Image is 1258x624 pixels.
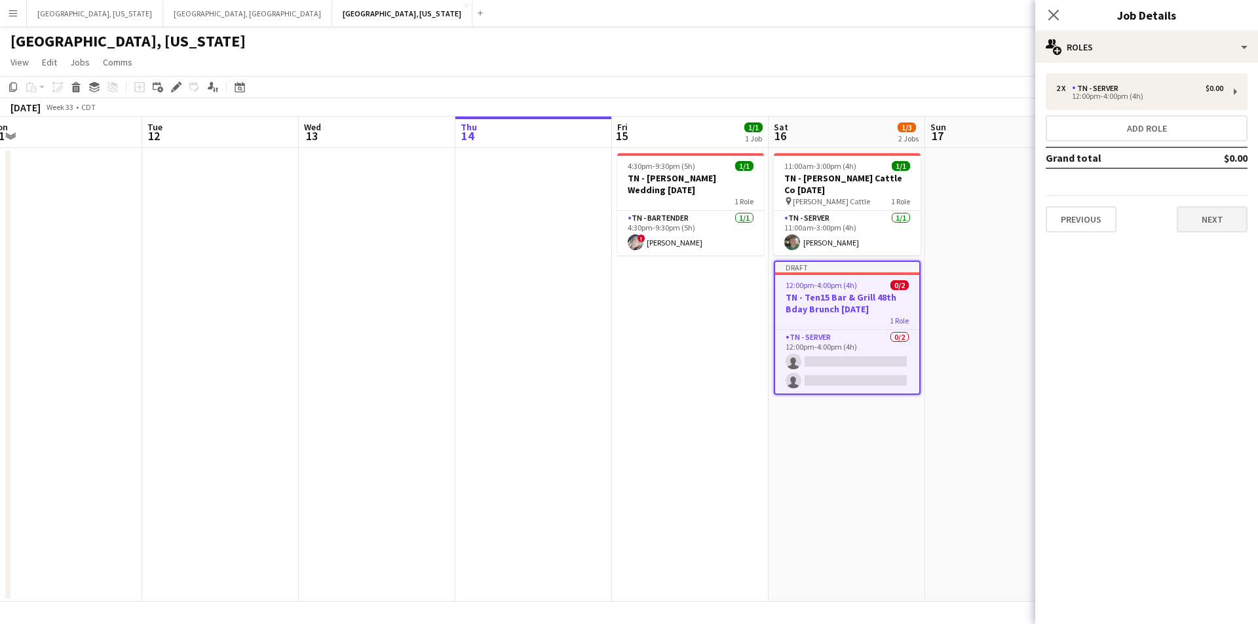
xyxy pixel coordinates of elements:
h3: Job Details [1035,7,1258,24]
a: Comms [98,54,138,71]
div: Draft [775,262,919,272]
app-card-role: TN - Server0/212:00pm-4:00pm (4h) [775,330,919,394]
div: 1 Job [745,134,762,143]
div: CDT [81,102,96,112]
span: Week 33 [43,102,76,112]
span: 12 [145,128,162,143]
div: 2 x [1056,84,1072,93]
app-job-card: 4:30pm-9:30pm (5h)1/1TN - [PERSON_NAME] Wedding [DATE]1 RoleTN - Bartender1/14:30pm-9:30pm (5h)![... [617,153,764,255]
button: Add role [1046,115,1248,141]
span: 12:00pm-4:00pm (4h) [786,280,857,290]
button: [GEOGRAPHIC_DATA], [US_STATE] [332,1,472,26]
span: Comms [103,56,132,68]
div: 2 Jobs [898,134,919,143]
a: View [5,54,34,71]
button: [GEOGRAPHIC_DATA], [GEOGRAPHIC_DATA] [163,1,332,26]
button: [GEOGRAPHIC_DATA], [US_STATE] [27,1,163,26]
span: 0/2 [890,280,909,290]
span: Wed [304,121,321,133]
span: Thu [461,121,477,133]
app-job-card: Draft12:00pm-4:00pm (4h)0/2TN - Ten15 Bar & Grill 48th Bday Brunch [DATE]1 RoleTN - Server0/212:0... [774,261,921,395]
span: 1 Role [891,196,910,206]
div: 12:00pm-4:00pm (4h) [1056,93,1223,100]
span: Edit [42,56,57,68]
span: 17 [928,128,946,143]
span: ! [638,234,645,242]
h1: [GEOGRAPHIC_DATA], [US_STATE] [10,31,246,51]
span: 15 [615,128,628,143]
span: 16 [772,128,788,143]
span: 1/1 [744,122,763,132]
span: 14 [459,128,477,143]
span: Jobs [70,56,90,68]
span: 1/3 [898,122,916,132]
div: $0.00 [1206,84,1223,93]
app-card-role: TN - Server1/111:00am-3:00pm (4h)[PERSON_NAME] [774,211,921,255]
span: 11:00am-3:00pm (4h) [784,161,856,171]
span: 13 [302,128,321,143]
span: Tue [147,121,162,133]
span: [PERSON_NAME] Cattle [793,196,870,206]
button: Previous [1046,206,1116,232]
h3: TN - [PERSON_NAME] Wedding [DATE] [617,172,764,196]
span: 1 Role [890,316,909,325]
h3: TN - Ten15 Bar & Grill 48th Bday Brunch [DATE] [775,291,919,315]
button: Next [1177,206,1248,232]
span: 1 Role [734,196,753,206]
a: Jobs [65,54,95,71]
div: [DATE] [10,101,41,114]
span: 1/1 [892,161,910,171]
h3: TN - [PERSON_NAME] Cattle Co [DATE] [774,172,921,196]
a: Edit [37,54,62,71]
div: Roles [1035,31,1258,63]
app-card-role: TN - Bartender1/14:30pm-9:30pm (5h)![PERSON_NAME] [617,211,764,255]
span: Sun [930,121,946,133]
app-job-card: 11:00am-3:00pm (4h)1/1TN - [PERSON_NAME] Cattle Co [DATE] [PERSON_NAME] Cattle1 RoleTN - Server1/... [774,153,921,255]
span: View [10,56,29,68]
span: Fri [617,121,628,133]
div: TN - Server [1072,84,1124,93]
td: Grand total [1046,147,1186,168]
span: Sat [774,121,788,133]
span: 1/1 [735,161,753,171]
td: $0.00 [1186,147,1248,168]
span: 4:30pm-9:30pm (5h) [628,161,695,171]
